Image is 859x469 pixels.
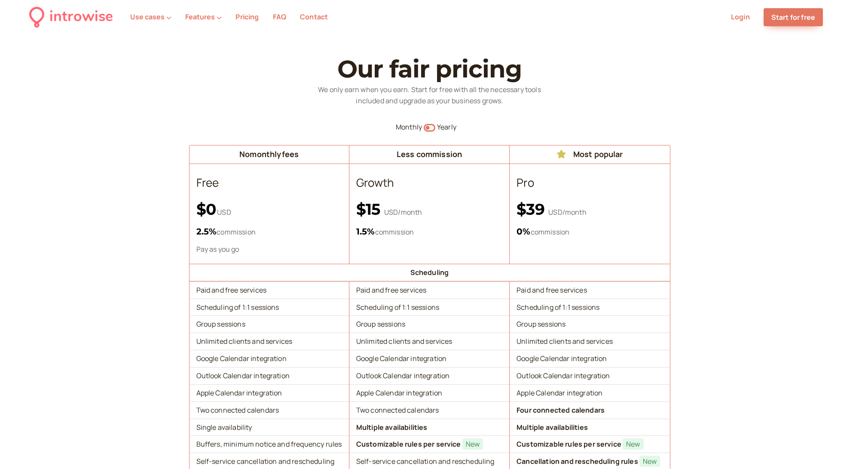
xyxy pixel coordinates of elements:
[305,84,554,107] p: We only earn when you earn. Start for free with all the necessary tools included and upgrade as y...
[196,244,342,254] p: Pay as you go
[189,122,422,133] div: Monthly
[356,225,502,238] p: commission
[196,200,342,219] p: USD
[273,12,286,22] a: FAQ
[189,264,670,281] td: Scheduling
[517,457,638,466] b: Cancellation and rescheduling rules
[189,350,349,367] td: Google Calendar integration
[510,315,670,333] td: Group sessions
[623,438,643,450] span: New
[510,384,670,401] td: Apple Calendar integration
[356,423,428,432] b: Multiple availabilities
[353,149,506,160] div: Less commission
[517,439,621,449] b: Customizable rules per service
[510,299,670,316] td: Scheduling of 1:1 sessions
[29,5,113,29] a: introwise
[356,200,384,219] span: $ 15
[517,226,530,237] span: 0 %
[517,200,663,219] p: USD/month
[189,435,349,453] td: Buffers, minimum notice and frequency rules
[517,174,663,191] h2: Pro
[196,174,342,191] h2: Free
[639,456,660,467] span: New
[349,281,510,299] td: Paid and free services
[189,367,349,384] td: Outlook Calendar integration
[349,333,510,350] td: Unlimited clients and services
[356,439,461,449] b: Customizable rules per service
[510,350,670,367] td: Google Calendar integration
[517,225,663,238] p: commission
[189,299,349,316] td: Scheduling of 1:1 sessions
[300,12,328,22] a: Contact
[189,401,349,419] td: Two connected calendars
[349,401,510,419] td: Two connected calendars
[816,428,859,469] iframe: Chat Widget
[189,333,349,350] td: Unlimited clients and services
[517,405,605,415] b: Four connected calendars
[189,419,349,436] td: Single availability
[731,12,750,22] a: Login
[356,226,375,237] span: 1.5 %
[189,56,670,83] h1: Our fair pricing
[235,12,259,22] a: Pricing
[349,384,510,401] td: Apple Calendar integration
[130,13,171,21] button: Use cases
[49,5,113,29] div: introwise
[510,367,670,384] td: Outlook Calendar integration
[189,145,349,164] td: No monthly fees
[356,200,502,219] p: USD/month
[510,333,670,350] td: Unlimited clients and services
[196,226,217,237] span: 2.5 %
[196,200,216,219] span: $0
[349,315,510,333] td: Group sessions
[462,438,483,450] span: New
[349,299,510,316] td: Scheduling of 1:1 sessions
[510,281,670,299] td: Paid and free services
[189,315,349,333] td: Group sessions
[356,174,502,191] h2: Growth
[517,423,588,432] b: Multiple availabilities
[764,8,823,26] a: Start for free
[189,281,349,299] td: Paid and free services
[185,13,222,21] button: Features
[513,149,666,160] div: Most popular
[349,350,510,367] td: Google Calendar integration
[196,225,342,238] p: commission
[189,384,349,401] td: Apple Calendar integration
[437,122,670,133] div: Yearly
[517,200,548,219] span: $ 39
[349,367,510,384] td: Outlook Calendar integration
